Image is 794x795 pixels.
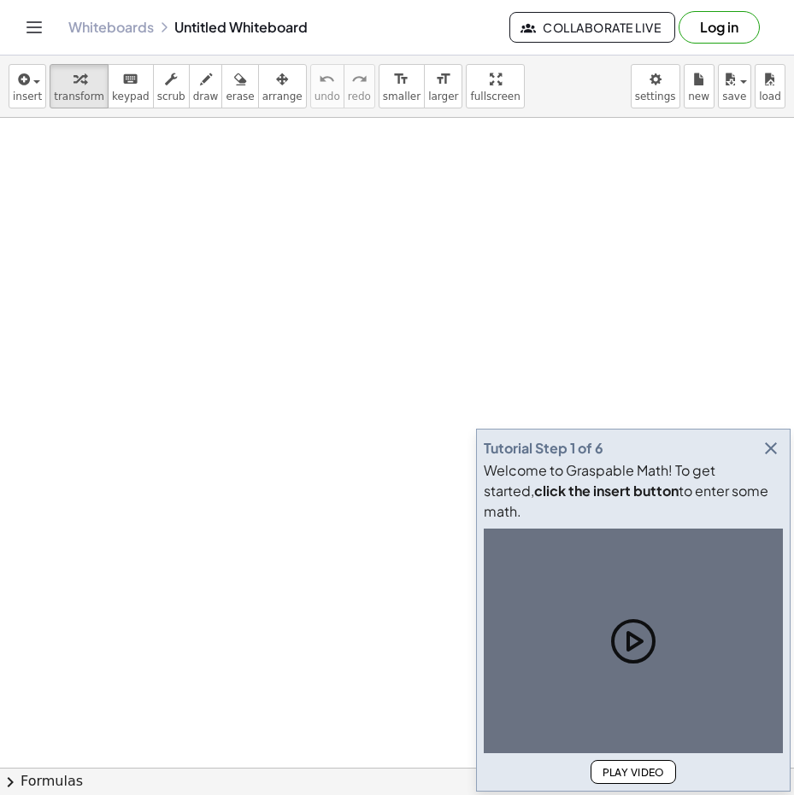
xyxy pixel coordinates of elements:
[602,766,665,779] span: Play Video
[718,64,751,108] button: save
[484,438,603,459] div: Tutorial Step 1 of 6
[534,482,679,500] b: click the insert button
[189,64,223,108] button: draw
[635,91,676,102] span: settings
[591,760,676,784] button: Play Video
[424,64,462,108] button: format_sizelarger
[226,91,254,102] span: erase
[679,11,760,44] button: Log in
[631,64,680,108] button: settings
[466,64,524,108] button: fullscreen
[759,91,781,102] span: load
[722,91,746,102] span: save
[524,20,661,35] span: Collaborate Live
[344,64,375,108] button: redoredo
[348,91,371,102] span: redo
[484,460,783,522] div: Welcome to Graspable Math! To get started, to enter some math.
[54,91,104,102] span: transform
[470,91,520,102] span: fullscreen
[310,64,344,108] button: undoundo
[319,69,335,90] i: undo
[108,64,154,108] button: keyboardkeypad
[258,64,307,108] button: arrange
[435,69,451,90] i: format_size
[393,69,409,90] i: format_size
[68,19,154,36] a: Whiteboards
[383,91,421,102] span: smaller
[262,91,303,102] span: arrange
[50,64,109,108] button: transform
[379,64,425,108] button: format_sizesmaller
[315,91,340,102] span: undo
[112,91,150,102] span: keypad
[684,64,715,108] button: new
[157,91,185,102] span: scrub
[428,91,458,102] span: larger
[755,64,785,108] button: load
[21,14,48,41] button: Toggle navigation
[509,12,675,43] button: Collaborate Live
[122,69,138,90] i: keyboard
[13,91,42,102] span: insert
[153,64,190,108] button: scrub
[351,69,368,90] i: redo
[9,64,46,108] button: insert
[221,64,258,108] button: erase
[688,91,709,102] span: new
[193,91,219,102] span: draw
